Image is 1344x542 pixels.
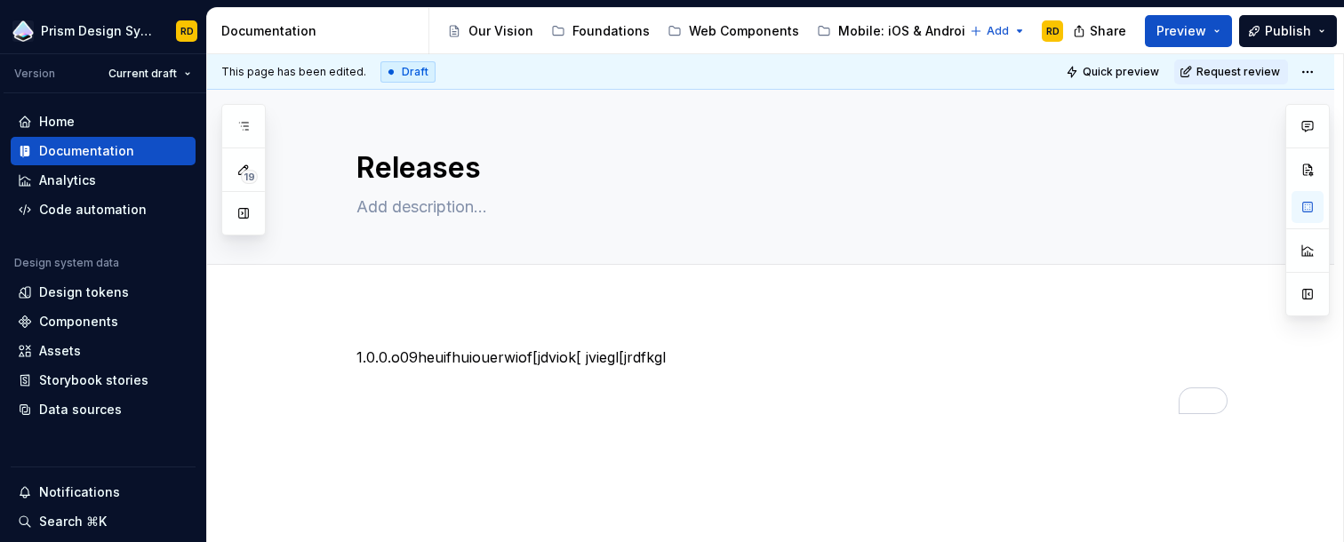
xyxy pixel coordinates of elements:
button: Publish [1239,15,1337,47]
span: This page has been edited. [221,65,366,79]
a: Code automation [11,195,196,224]
p: 1.0.0.o09heuifhuiouerwiof[jdviok[ jviegl[jrdfkgl [356,347,1228,368]
div: Data sources [39,401,122,418]
a: Data sources [11,395,196,424]
div: Search ⌘K [39,513,107,530]
a: Web Components [660,17,806,45]
span: Request review [1196,65,1280,79]
a: Assets [11,337,196,365]
span: Preview [1156,22,1206,40]
div: Our Vision [468,22,533,40]
button: Preview [1145,15,1232,47]
div: RD [1046,24,1060,38]
a: Mobile: iOS & Android [810,17,980,45]
div: Draft [380,61,436,83]
div: RD [180,24,194,38]
span: Quick preview [1083,65,1159,79]
div: To enrich screen reader interactions, please activate Accessibility in Grammarly extension settings [356,347,1228,414]
span: Share [1090,22,1126,40]
div: Web Components [689,22,799,40]
a: Design tokens [11,278,196,307]
div: Foundations [572,22,650,40]
div: Design tokens [39,283,129,301]
div: Assets [39,342,81,360]
button: Current draft [100,61,199,86]
div: Documentation [39,142,134,160]
button: Share [1064,15,1138,47]
img: 106765b7-6fc4-4b5d-8be0-32f944830029.png [12,20,34,42]
div: Documentation [221,22,421,40]
div: Mobile: iOS & Android [838,22,973,40]
span: Current draft [108,67,177,81]
div: Design system data [14,256,119,270]
a: Documentation [11,137,196,165]
button: Add [964,19,1031,44]
div: Components [39,313,118,331]
textarea: Releases [353,147,1224,189]
button: Search ⌘K [11,507,196,536]
button: Prism Design SystemRD [4,12,203,50]
div: Analytics [39,171,96,189]
a: Foundations [544,17,657,45]
button: Request review [1174,60,1288,84]
button: Quick preview [1060,60,1167,84]
span: Publish [1265,22,1311,40]
a: Components [11,307,196,336]
span: Add [987,24,1009,38]
div: Prism Design System [41,22,155,40]
div: Storybook stories [39,371,148,389]
a: Home [11,108,196,136]
a: Storybook stories [11,366,196,395]
div: Home [39,113,75,131]
a: Our Vision [440,17,540,45]
div: Code automation [39,201,147,219]
div: Page tree [440,13,961,49]
span: 19 [241,170,258,184]
div: Version [14,67,55,81]
div: Notifications [39,483,120,501]
button: Notifications [11,478,196,506]
a: Analytics [11,166,196,195]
